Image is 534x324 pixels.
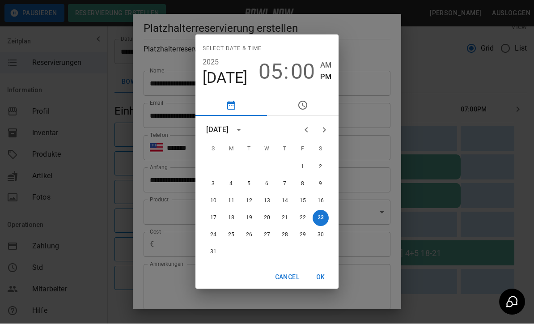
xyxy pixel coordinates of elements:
[205,227,221,243] button: 24
[313,210,329,226] button: 23
[223,176,239,192] button: 4
[313,159,329,175] button: 2
[295,141,311,158] span: Friday
[241,141,257,158] span: Tuesday
[306,269,335,286] button: OK
[241,176,257,192] button: 5
[259,210,275,226] button: 20
[231,123,246,138] button: calendar view is open, switch to year view
[277,176,293,192] button: 7
[195,95,267,116] button: pick date
[223,227,239,243] button: 25
[259,193,275,209] button: 13
[241,227,257,243] button: 26
[313,141,329,158] span: Saturday
[291,60,315,85] button: 00
[205,210,221,226] button: 17
[295,176,311,192] button: 8
[277,210,293,226] button: 21
[259,60,283,85] button: 05
[313,193,329,209] button: 16
[315,121,333,139] button: Next month
[271,269,303,286] button: Cancel
[223,193,239,209] button: 11
[295,210,311,226] button: 22
[206,125,229,136] div: [DATE]
[284,60,289,85] span: :
[241,210,257,226] button: 19
[259,176,275,192] button: 6
[277,193,293,209] button: 14
[259,141,275,158] span: Wednesday
[205,141,221,158] span: Sunday
[203,69,248,88] button: [DATE]
[203,56,219,69] button: 2025
[205,193,221,209] button: 10
[223,141,239,158] span: Monday
[241,193,257,209] button: 12
[277,141,293,158] span: Thursday
[295,227,311,243] button: 29
[267,95,339,116] button: pick time
[277,227,293,243] button: 28
[313,176,329,192] button: 9
[313,227,329,243] button: 30
[259,227,275,243] button: 27
[295,193,311,209] button: 15
[295,159,311,175] button: 1
[320,60,331,72] button: AM
[320,71,331,83] button: PM
[203,42,262,56] span: Select date & time
[297,121,315,139] button: Previous month
[223,210,239,226] button: 18
[205,244,221,260] button: 31
[205,176,221,192] button: 3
